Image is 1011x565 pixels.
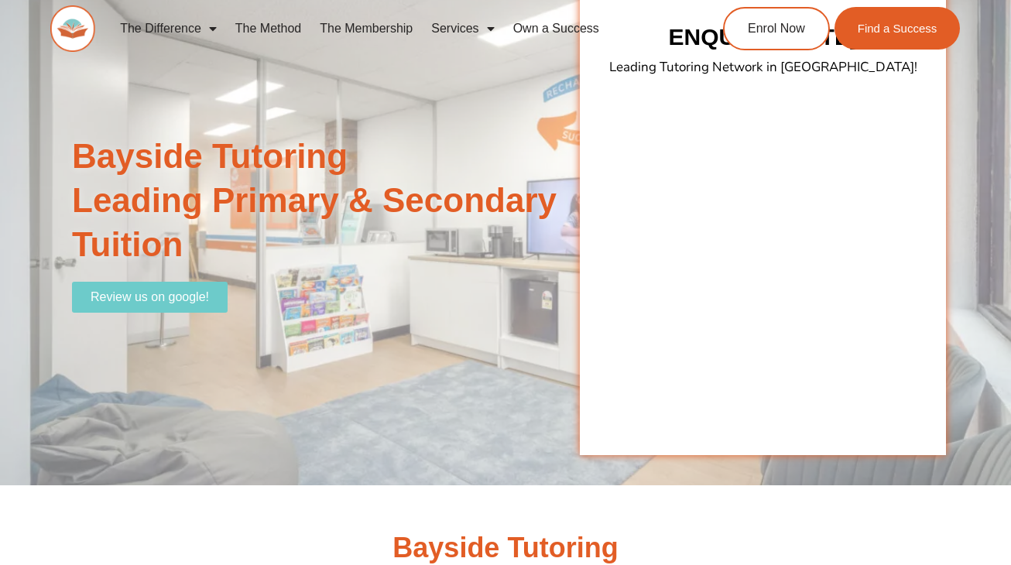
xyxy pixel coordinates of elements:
span: Enrol Now [748,22,805,35]
a: Find a Success [835,7,961,50]
nav: Menu [111,11,671,46]
a: The Membership [310,11,422,46]
a: Review us on google! [72,282,228,313]
a: The Method [226,11,310,46]
a: Enrol Now [723,7,830,50]
a: Own a Success [504,11,608,46]
a: Services [422,11,503,46]
h2: Bayside Tutoring Leading Primary & Secondary Tuition [72,134,572,267]
span: Review us on google! [91,291,209,303]
iframe: Form 0 [614,104,912,433]
span: Find a Success [858,22,937,34]
a: The Difference [111,11,226,46]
